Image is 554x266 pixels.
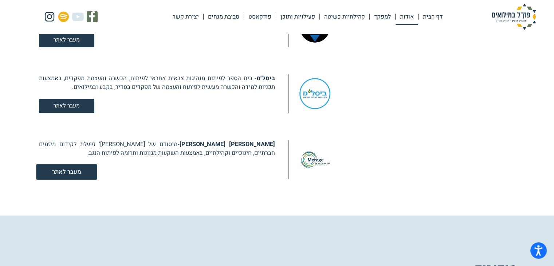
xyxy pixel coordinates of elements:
[168,8,447,25] nav: Menu
[36,164,97,180] a: מעבר לאתר
[396,8,418,25] a: אודות
[276,8,319,25] a: פעילויות ותוכן
[54,37,80,43] span: מעבר לאתר
[244,8,276,25] a: פודקאסט
[256,74,275,83] b: ביסל"מ
[168,8,203,25] a: יצירת קשר
[370,8,395,25] a: למפקד
[478,4,550,30] img: פק"ל
[419,8,447,25] a: דף הבית
[204,8,244,25] a: סביבת מנחים
[52,169,81,175] span: מעבר לאתר
[39,74,275,91] span: - בית הספר לפיתוח מנהיגות צבאית אחראי לפיתוח, הכשרה והעצמת מפקדים, באמצעות תכניות למידה והכשרה מע...
[177,140,275,149] b: [PERSON_NAME] [PERSON_NAME]-
[39,140,275,157] p: מיסודם של [PERSON_NAME]' פועלת לקידום מיזמים חברתיים, חינוכיים וקהילתיים, באמצעות השקעות מגוונות ...
[39,33,94,47] a: מעבר לאתר
[54,103,80,109] span: מעבר לאתר
[39,99,94,113] a: מעבר לאתר
[320,8,369,25] a: קהילתיות כשיטה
